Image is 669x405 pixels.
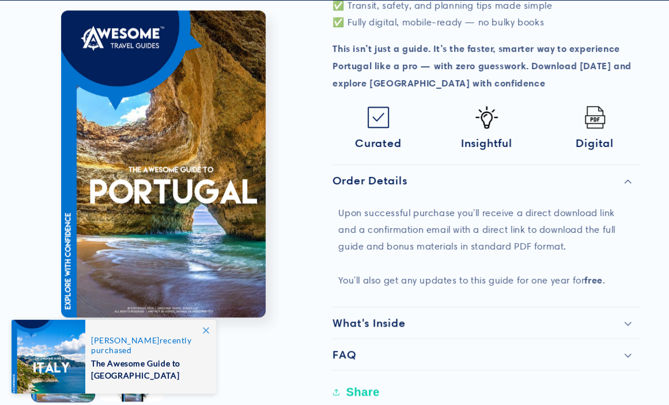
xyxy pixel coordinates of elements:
media-gallery: Gallery Viewer [29,11,304,405]
strong: free [584,274,602,286]
span: Insightful [461,136,512,150]
summary: What's Inside [332,307,640,338]
span: Digital [576,136,613,150]
span: Curated [355,136,401,150]
strong: This isn’t just a guide. It’s the faster, smarter way to experience Portugal like a pro — with ze... [332,43,631,89]
h2: Order Details [332,173,407,187]
span: [PERSON_NAME] [91,335,160,345]
img: Idea-icon.png [475,106,498,128]
h2: What's Inside [332,316,405,330]
summary: FAQ [332,339,640,370]
button: Share [332,379,383,404]
h2: FAQ [332,347,356,361]
span: The Awesome Guide to [GEOGRAPHIC_DATA] [91,355,204,381]
img: Pdf.png [584,106,606,128]
p: Upon successful purchase you'll receive a direct download link and a confirmation email with a di... [338,205,634,289]
summary: Order Details [332,165,640,196]
span: recently purchased [91,335,204,355]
